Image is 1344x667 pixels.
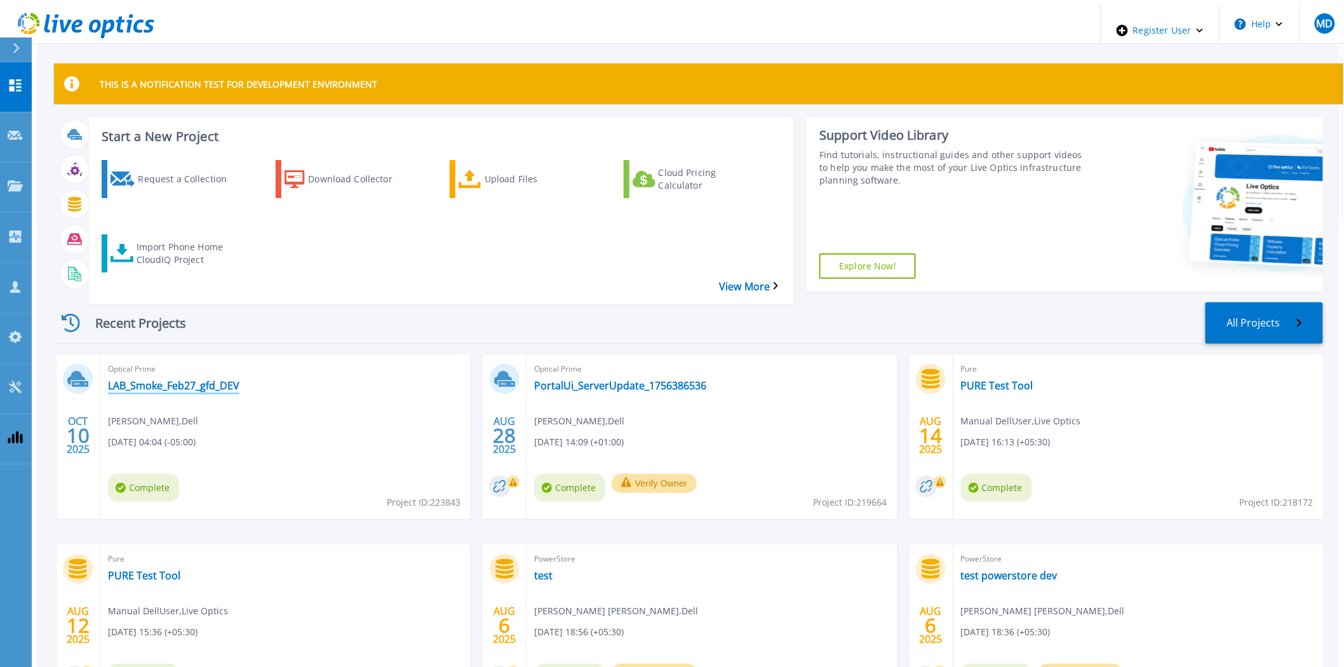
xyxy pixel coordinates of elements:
[814,495,887,509] span: Project ID: 219664
[100,78,377,90] p: THIS IS A NOTIFICATION TEST FOR DEVELOPMENT ENVIRONMENT
[534,435,624,449] span: [DATE] 14:09 (+01:00)
[1316,18,1333,29] span: MD
[961,362,1315,376] span: Pure
[450,160,603,198] a: Upload Files
[499,620,510,631] span: 6
[66,412,90,459] div: OCT 2025
[485,163,586,195] div: Upload Files
[308,163,410,195] div: Download Collector
[108,604,228,618] span: Manual DellUser , Live Optics
[492,412,516,459] div: AUG 2025
[534,379,706,392] a: PortalUi_ServerUpdate_1756386536
[961,552,1315,566] span: PowerStore
[102,130,778,144] h3: Start a New Project
[108,379,239,392] a: LAB_Smoke_Feb27_gfd_DEV
[534,362,889,376] span: Optical Prime
[66,602,90,649] div: AUG 2025
[659,163,760,195] div: Cloud Pricing Calculator
[624,160,777,198] a: Cloud Pricing Calculator
[719,281,778,293] a: View More
[1206,302,1323,344] a: All Projects
[108,362,462,376] span: Optical Prime
[961,474,1032,502] span: Complete
[493,430,516,441] span: 28
[138,163,239,195] div: Request a Collection
[108,552,462,566] span: Pure
[67,620,90,631] span: 12
[961,569,1058,582] a: test powerstore dev
[276,160,429,198] a: Download Collector
[961,414,1081,428] span: Manual DellUser , Live Optics
[492,602,516,649] div: AUG 2025
[961,604,1125,618] span: [PERSON_NAME] [PERSON_NAME] , Dell
[102,160,255,198] a: Request a Collection
[534,625,624,639] span: [DATE] 18:56 (+05:30)
[612,474,697,493] button: Verify Owner
[1220,5,1299,43] button: Help
[961,435,1051,449] span: [DATE] 16:13 (+05:30)
[961,379,1033,392] a: PURE Test Tool
[108,414,198,428] span: [PERSON_NAME] , Dell
[67,430,90,441] span: 10
[819,149,1084,187] div: Find tutorials, instructional guides and other support videos to help you make the most of your L...
[534,414,624,428] span: [PERSON_NAME] , Dell
[108,474,179,502] span: Complete
[819,127,1084,144] div: Support Video Library
[534,569,553,582] a: test
[919,412,943,459] div: AUG 2025
[108,569,180,582] a: PURE Test Tool
[920,430,943,441] span: 14
[137,238,238,269] div: Import Phone Home CloudIQ Project
[108,435,196,449] span: [DATE] 04:04 (-05:00)
[1101,5,1219,56] div: Register User
[819,253,916,279] a: Explore Now!
[925,620,937,631] span: 6
[961,625,1051,639] span: [DATE] 18:36 (+05:30)
[534,552,889,566] span: PowerStore
[919,602,943,649] div: AUG 2025
[1240,495,1314,509] span: Project ID: 218172
[534,474,605,502] span: Complete
[387,495,460,509] span: Project ID: 223843
[534,604,698,618] span: [PERSON_NAME] [PERSON_NAME] , Dell
[54,307,206,339] div: Recent Projects
[108,625,198,639] span: [DATE] 15:36 (+05:30)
